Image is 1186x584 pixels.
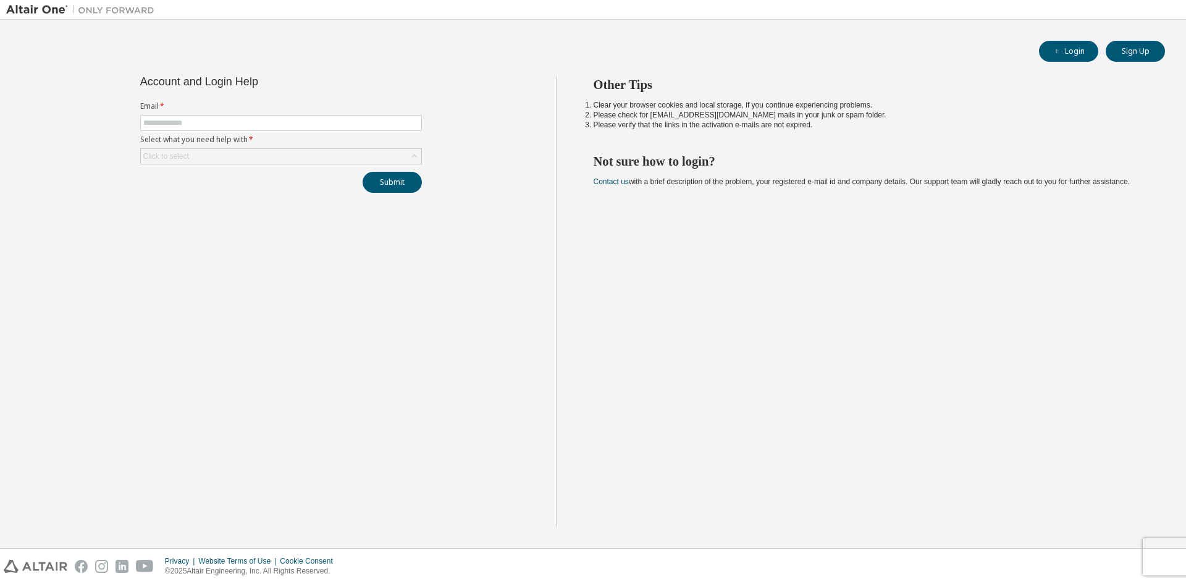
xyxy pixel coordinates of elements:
div: Account and Login Help [140,77,366,87]
a: Contact us [594,177,629,186]
label: Select what you need help with [140,135,422,145]
div: Privacy [165,556,198,566]
h2: Not sure how to login? [594,153,1143,169]
div: Click to select [141,149,421,164]
p: © 2025 Altair Engineering, Inc. All Rights Reserved. [165,566,340,577]
h2: Other Tips [594,77,1143,93]
li: Please verify that the links in the activation e-mails are not expired. [594,120,1143,130]
button: Login [1039,41,1098,62]
div: Website Terms of Use [198,556,280,566]
label: Email [140,101,422,111]
img: altair_logo.svg [4,560,67,573]
img: Altair One [6,4,161,16]
img: linkedin.svg [116,560,128,573]
img: facebook.svg [75,560,88,573]
li: Please check for [EMAIL_ADDRESS][DOMAIN_NAME] mails in your junk or spam folder. [594,110,1143,120]
button: Submit [363,172,422,193]
li: Clear your browser cookies and local storage, if you continue experiencing problems. [594,100,1143,110]
img: instagram.svg [95,560,108,573]
button: Sign Up [1106,41,1165,62]
div: Click to select [143,151,189,161]
div: Cookie Consent [280,556,340,566]
span: with a brief description of the problem, your registered e-mail id and company details. Our suppo... [594,177,1130,186]
img: youtube.svg [136,560,154,573]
